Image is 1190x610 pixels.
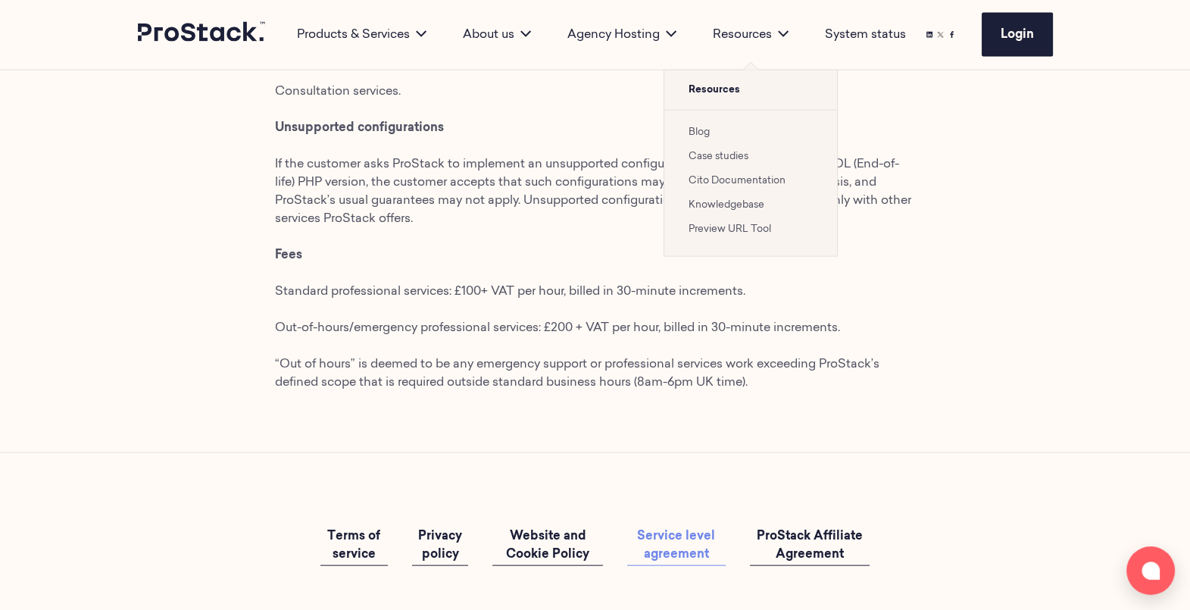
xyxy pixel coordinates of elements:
[695,26,807,44] div: Resources
[664,70,837,110] span: Resources
[982,13,1053,57] a: Login
[750,526,870,566] a: ProStack Affiliate Agreement
[320,526,387,566] a: Terms of service
[627,526,726,566] a: Service level agreement
[492,526,602,566] a: Website and Cookie Policy
[689,127,710,137] a: Blog
[689,200,764,210] a: Knowledgebase
[412,526,469,566] a: Privacy policy
[1126,546,1175,595] button: Open chat window
[138,22,267,48] a: Prostack logo
[275,249,302,261] strong: Fees
[327,530,380,561] span: Terms of service
[279,26,445,44] div: Products & Services
[757,530,863,561] span: ProStack Affiliate Agreement
[506,530,589,561] span: Website and Cookie Policy
[825,26,906,44] a: System status
[418,530,462,561] span: Privacy policy
[689,176,786,186] a: Cito Documentation
[637,530,715,561] span: Service level agreement
[1001,29,1034,41] span: Login
[689,152,748,161] a: Case studies
[689,224,771,234] a: Preview URL Tool
[275,122,444,134] strong: Unsupported configurations
[549,26,695,44] div: Agency Hosting
[445,26,549,44] div: About us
